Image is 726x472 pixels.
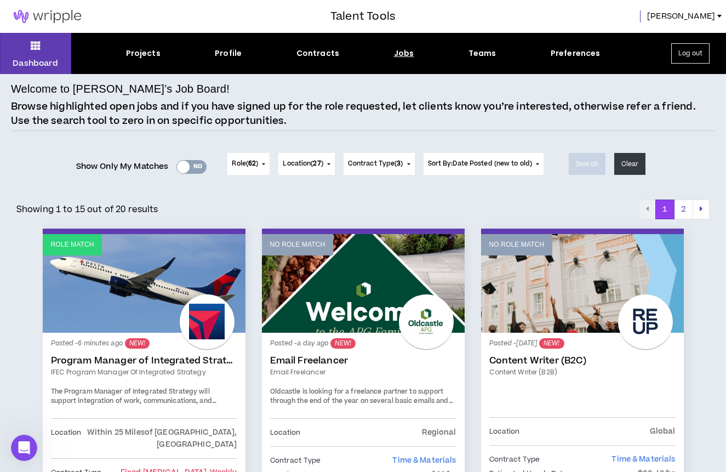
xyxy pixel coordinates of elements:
[330,8,396,25] h3: Talent Tools
[270,454,321,467] p: Contract Type
[270,355,456,366] a: Email Freelancer
[270,387,453,416] span: Oldcastle is looking for a freelance partner to support through the end of the year on several ba...
[397,159,401,168] span: 3
[422,426,456,439] p: Regional
[283,159,323,169] span: Location ( )
[348,159,403,169] span: Contract Type ( )
[270,367,456,377] a: Email Freelancer
[671,43,710,64] button: Log out
[468,48,496,59] div: Teams
[81,426,237,451] p: Within 25 Miles of [GEOGRAPHIC_DATA], [GEOGRAPHIC_DATA]
[296,48,339,59] div: Contracts
[51,355,237,366] a: Program Manager of Integrated Strategy
[330,338,355,349] sup: NEW!
[614,153,646,175] button: Clear
[481,234,684,333] a: No Role Match
[76,158,169,175] span: Show Only My Matches
[13,58,58,69] p: Dashboard
[270,426,301,439] p: Location
[51,240,94,250] p: Role Match
[650,425,676,437] p: Global
[11,100,715,128] p: Browse highlighted open jobs and if you have signed up for the role requested, let clients know y...
[262,234,465,333] a: No Role Match
[392,455,456,466] span: Time & Materials
[248,159,256,168] span: 62
[51,367,237,377] a: IFEC Program Manager of Integrated Strategy
[11,81,230,97] h4: Welcome to [PERSON_NAME]’s Job Board!
[227,153,270,175] button: Role(62)
[489,240,545,250] p: No Role Match
[215,48,242,59] div: Profile
[655,200,674,219] button: 1
[270,240,325,250] p: No Role Match
[16,203,158,216] p: Showing 1 to 15 out of 20 results
[611,454,675,465] span: Time & Materials
[344,153,415,175] button: Contract Type(3)
[639,200,710,219] nav: pagination
[674,200,693,219] button: 2
[51,426,82,451] p: Location
[428,159,533,168] span: Sort By: Date Posted (new to old)
[489,367,676,377] a: Content Writer (B2B)
[424,153,544,175] button: Sort By:Date Posted (new to old)
[489,355,676,366] a: Content Writer (B2C)
[489,338,676,349] p: Posted - [DATE]
[43,234,245,333] a: Role Match
[489,453,540,465] p: Contract Type
[569,153,605,175] button: Search
[125,338,150,349] sup: NEW!
[647,10,715,22] span: [PERSON_NAME]
[11,435,37,461] iframe: Intercom live chat
[51,338,237,349] p: Posted - 6 minutes ago
[551,48,601,59] div: Preferences
[539,338,564,349] sup: NEW!
[278,153,334,175] button: Location(27)
[489,425,520,437] p: Location
[126,48,161,59] div: Projects
[313,159,321,168] span: 27
[270,338,456,349] p: Posted - a day ago
[232,159,258,169] span: Role ( )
